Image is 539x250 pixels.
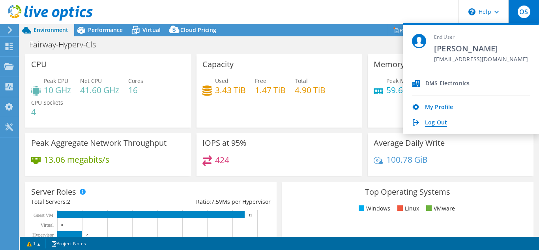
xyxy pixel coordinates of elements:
[215,77,228,85] span: Used
[44,155,109,164] h4: 13.06 megabits/s
[255,86,286,94] h4: 1.47 TiB
[434,43,528,54] span: [PERSON_NAME]
[31,139,167,147] h3: Peak Aggregate Network Throughput
[424,204,455,213] li: VMware
[44,86,71,94] h4: 10 GHz
[295,86,326,94] h4: 4.90 TiB
[26,40,108,49] h1: Fairway-Hyperv-Cls
[395,204,419,213] li: Linux
[41,222,54,228] text: Virtual
[295,77,308,85] span: Total
[434,34,528,41] span: End User
[142,26,161,34] span: Virtual
[518,6,530,18] span: OS
[31,99,63,106] span: CPU Sockets
[67,198,70,205] span: 2
[386,155,428,164] h4: 100.78 GiB
[32,232,54,238] text: Hypervisor
[88,26,123,34] span: Performance
[180,26,216,34] span: Cloud Pricing
[80,86,119,94] h4: 41.60 GHz
[211,198,219,205] span: 7.5
[31,197,151,206] div: Total Servers:
[357,204,390,213] li: Windows
[31,60,47,69] h3: CPU
[21,239,46,248] a: 1
[386,77,440,85] span: Peak Memory Usage
[374,139,445,147] h3: Average Daily Write
[249,213,253,217] text: 15
[202,139,247,147] h3: IOPS at 95%
[45,239,92,248] a: Project Notes
[425,119,447,127] a: Log Out
[86,233,88,237] text: 2
[128,86,143,94] h4: 16
[288,188,528,196] h3: Top Operating Systems
[31,188,76,196] h3: Server Roles
[374,60,404,69] h3: Memory
[255,77,266,85] span: Free
[387,24,425,36] a: Reports
[434,56,528,64] span: [EMAIL_ADDRESS][DOMAIN_NAME]
[202,60,234,69] h3: Capacity
[386,86,440,94] h4: 59.66 GiB
[215,156,229,164] h4: 424
[128,77,143,85] span: Cores
[34,212,53,218] text: Guest VM
[425,80,470,88] div: DMS Electronics
[215,86,246,94] h4: 3.43 TiB
[44,77,68,85] span: Peak CPU
[34,26,68,34] span: Environment
[151,197,270,206] div: Ratio: VMs per Hypervisor
[61,223,63,227] text: 0
[425,104,453,111] a: My Profile
[468,8,475,15] svg: \n
[80,77,102,85] span: Net CPU
[31,107,63,116] h4: 4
